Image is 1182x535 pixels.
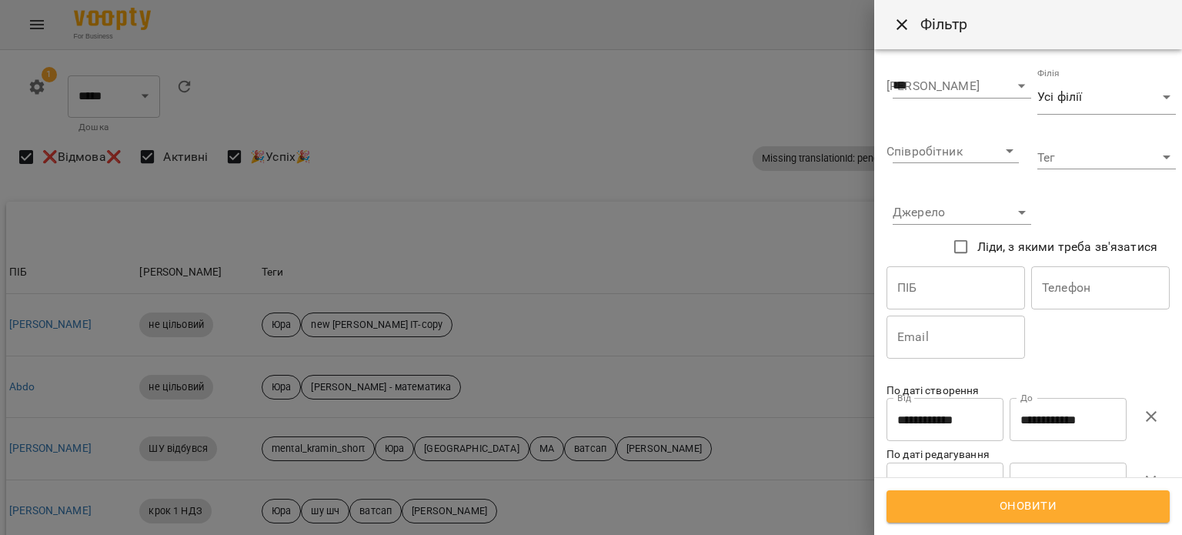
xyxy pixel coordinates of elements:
[886,80,980,92] label: [PERSON_NAME]
[883,6,920,43] button: Close
[886,447,1170,463] p: По даті редагування
[886,383,1170,399] p: По даті створення
[920,12,1164,36] h6: Фільтр
[1037,88,1157,106] span: Усі філії
[903,497,1153,517] span: Оновити
[1037,80,1176,115] div: Усі філії
[1037,69,1060,79] label: Філія
[886,145,963,158] label: Співробітник
[886,490,1170,523] button: Оновити
[977,238,1157,256] span: Ліди, з якими треба зв'язатися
